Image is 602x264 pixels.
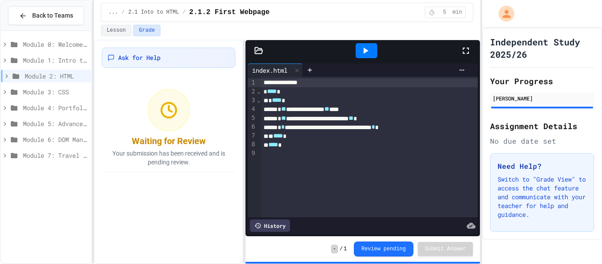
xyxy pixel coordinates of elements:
span: Back to Teams [32,11,73,20]
button: Review pending [354,242,413,257]
h2: Your Progress [490,75,594,87]
button: Submit Answer [418,242,473,256]
div: 3 [248,96,256,105]
button: Lesson [101,25,131,36]
span: Module 1: Intro to the Web [23,56,88,65]
span: Module 6: DOM Manipulation [23,135,88,144]
p: Your submission has been received and is pending review. [107,149,230,167]
div: No due date set [490,136,594,146]
div: index.html [248,66,292,75]
span: / [182,9,186,16]
div: 6 [248,123,256,131]
p: Switch to "Grade View" to access the chat feature and communicate with your teacher for help and ... [498,175,587,219]
div: 1 [248,78,256,87]
span: ... [108,9,118,16]
span: Submit Answer [425,245,466,253]
button: Back to Teams [8,6,84,25]
span: Ask for Help [118,53,160,62]
h3: Need Help? [498,161,587,171]
span: 5 [438,9,452,16]
h2: Assignment Details [490,120,594,132]
span: Module 0: Welcome to Web Development [23,40,88,49]
span: 1 [344,245,347,253]
div: 2 [248,87,256,96]
span: Module 2: HTML [25,71,88,81]
h1: Independent Study 2025/26 [490,36,594,60]
div: 9 [248,149,256,158]
div: 8 [248,140,256,149]
div: History [250,219,290,232]
div: [PERSON_NAME] [493,94,591,102]
span: 2.1.2 First Webpage [189,7,269,18]
div: 7 [248,131,256,140]
span: Fold line [256,97,261,104]
span: / [122,9,125,16]
div: index.html [248,63,303,77]
button: Grade [133,25,160,36]
div: Waiting for Review [132,135,206,147]
span: Module 7: Travel Guide [23,151,88,160]
span: Module 3: CSS [23,87,88,97]
div: 5 [248,114,256,123]
div: My Account [489,4,517,24]
span: Fold line [256,88,261,95]
span: 2.1 Into to HTML [128,9,179,16]
span: min [453,9,462,16]
span: / [340,245,343,253]
span: Module 5: Advanced HTML/CSS [23,119,88,128]
div: 4 [248,105,256,114]
span: - [331,245,338,253]
span: Module 4: Portfolio [23,103,88,112]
